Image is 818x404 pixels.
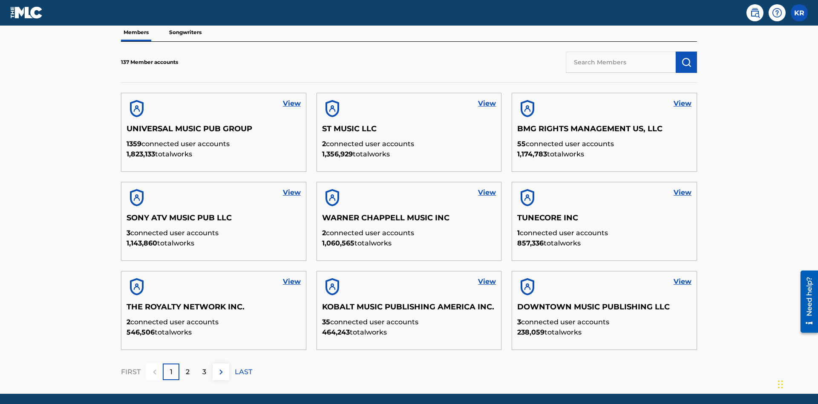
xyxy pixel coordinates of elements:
p: connected user accounts [322,139,496,149]
span: 1,823,133 [127,150,155,158]
a: View [283,98,301,109]
img: account [322,98,343,119]
img: help [772,8,782,18]
span: 2 [322,140,326,148]
p: connected user accounts [517,228,691,238]
a: Public Search [746,4,763,21]
a: View [674,188,691,198]
p: Songwriters [167,23,204,41]
h5: DOWNTOWN MUSIC PUBLISHING LLC [517,302,691,317]
p: total works [322,327,496,338]
img: account [127,98,147,119]
iframe: Chat Widget [775,363,818,404]
p: FIRST [121,367,141,377]
p: total works [517,238,691,248]
span: 1,174,783 [517,150,547,158]
span: 546,506 [127,328,155,336]
p: LAST [235,367,252,377]
iframe: Resource Center [794,267,818,337]
img: right [216,367,226,377]
span: 55 [517,140,526,148]
p: total works [127,149,301,159]
p: connected user accounts [127,317,301,327]
img: Search Works [681,57,691,67]
h5: ST MUSIC LLC [322,124,496,139]
span: 1 [517,229,520,237]
h5: TUNECORE INC [517,213,691,228]
h5: WARNER CHAPPELL MUSIC INC [322,213,496,228]
span: 35 [322,318,330,326]
a: View [283,188,301,198]
a: View [674,277,691,287]
p: 1 [170,367,173,377]
span: 2 [127,318,130,326]
h5: UNIVERSAL MUSIC PUB GROUP [127,124,301,139]
h5: SONY ATV MUSIC PUB LLC [127,213,301,228]
p: total works [127,238,301,248]
img: account [517,277,538,297]
div: User Menu [791,4,808,21]
span: 857,336 [517,239,544,247]
input: Search Members [566,52,676,73]
a: View [674,98,691,109]
p: connected user accounts [322,228,496,238]
img: MLC Logo [10,6,43,19]
img: account [517,98,538,119]
p: total works [322,238,496,248]
div: Drag [778,372,783,397]
img: account [322,277,343,297]
p: connected user accounts [322,317,496,327]
span: 3 [127,229,130,237]
img: account [127,188,147,208]
a: View [478,98,496,109]
p: total works [322,149,496,159]
h5: KOBALT MUSIC PUBLISHING AMERICA INC. [322,302,496,317]
span: 3 [517,318,521,326]
span: 2 [322,229,326,237]
p: total works [517,327,691,338]
img: account [517,188,538,208]
img: account [127,277,147,297]
p: 3 [202,367,206,377]
span: 1,060,565 [322,239,354,247]
a: View [283,277,301,287]
p: connected user accounts [127,139,301,149]
div: Help [769,4,786,21]
span: 464,243 [322,328,350,336]
p: total works [127,327,301,338]
span: 1359 [127,140,141,148]
p: connected user accounts [517,139,691,149]
span: 1,143,860 [127,239,157,247]
p: connected user accounts [127,228,301,238]
p: 2 [186,367,190,377]
span: 238,059 [517,328,544,336]
p: total works [517,149,691,159]
p: 137 Member accounts [121,58,178,66]
a: View [478,188,496,198]
h5: BMG RIGHTS MANAGEMENT US, LLC [517,124,691,139]
p: Members [121,23,151,41]
a: View [478,277,496,287]
img: search [750,8,760,18]
h5: THE ROYALTY NETWORK INC. [127,302,301,317]
p: connected user accounts [517,317,691,327]
img: account [322,188,343,208]
span: 1,356,929 [322,150,353,158]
